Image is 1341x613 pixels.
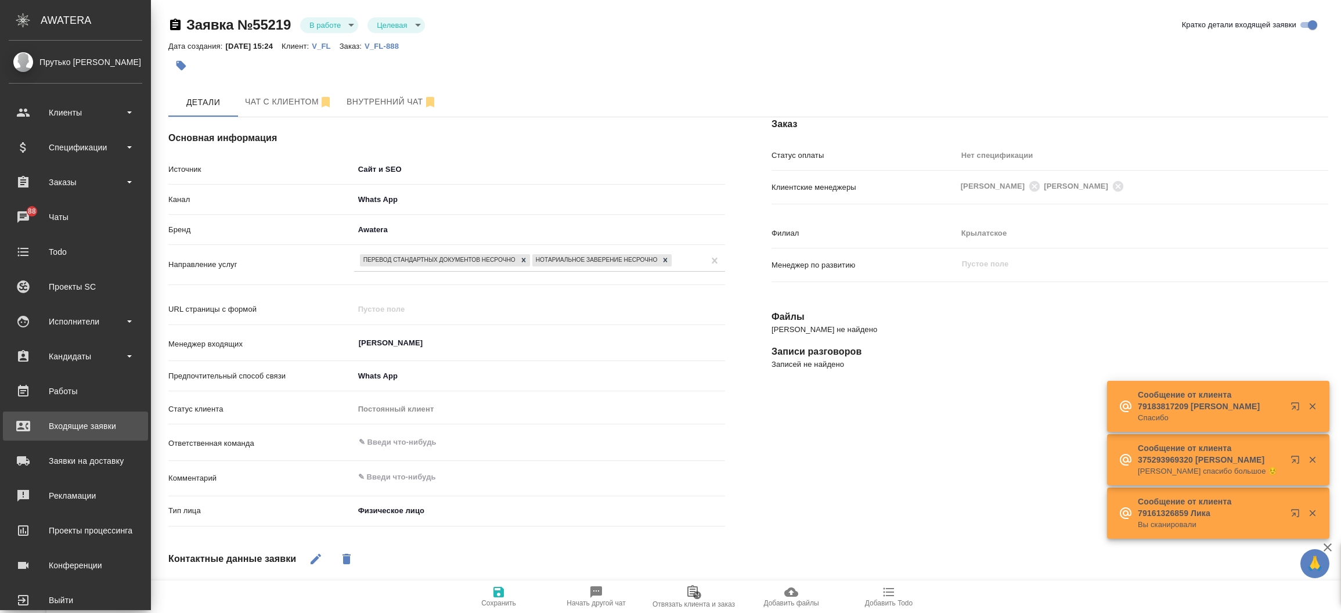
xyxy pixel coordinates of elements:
[1300,401,1324,412] button: Закрыть
[772,324,1328,336] p: [PERSON_NAME] не найдено
[300,17,358,33] div: В работе
[354,301,725,318] input: Пустое поле
[168,338,354,350] p: Менеджер входящих
[957,223,1328,243] div: Крылатское
[9,348,142,365] div: Кандидаты
[719,342,721,344] button: Open
[354,366,725,386] div: Whats App
[365,42,408,51] p: V_FL-888
[840,580,938,613] button: Добавить Todo
[1284,502,1311,529] button: Открыть в новой вкладке
[168,259,354,271] p: Направление услуг
[354,220,725,240] div: Awatera
[1182,19,1296,31] span: Кратко детали входящей заявки
[1138,412,1283,424] p: Спасибо
[302,545,330,573] button: Редактировать
[9,56,142,68] div: Прутько [PERSON_NAME]
[9,522,142,539] div: Проекты процессинга
[3,481,148,510] a: Рекламации
[168,224,354,236] p: Бренд
[354,160,725,179] div: Сайт и SEO
[763,599,819,607] span: Добавить файлы
[423,95,437,109] svg: Отписаться
[340,42,365,51] p: Заказ:
[742,580,840,613] button: Добавить файлы
[9,278,142,295] div: Проекты SC
[168,552,296,566] h4: Контактные данные заявки
[3,272,148,301] a: Проекты SC
[772,310,1328,324] h4: Файлы
[333,545,361,573] button: Удалить
[653,600,735,608] span: Отвязать клиента и заказ
[3,551,148,580] a: Конференции
[9,487,142,504] div: Рекламации
[319,95,333,109] svg: Отписаться
[719,441,721,443] button: Open
[3,516,148,545] a: Проекты процессинга
[168,42,225,51] p: Дата создания:
[772,359,1328,370] p: Записей не найдено
[282,42,312,51] p: Клиент:
[186,17,291,33] a: Заявка №55219
[1138,519,1283,531] p: Вы сканировали
[358,435,683,449] input: ✎ Введи что-нибудь
[168,164,354,175] p: Источник
[865,599,913,607] span: Добавить Todo
[3,203,148,232] a: 88Чаты
[365,41,408,51] a: V_FL-888
[225,42,282,51] p: [DATE] 15:24
[168,473,354,484] p: Комментарий
[9,104,142,121] div: Клиенты
[354,190,725,210] div: Whats App
[168,53,194,78] button: Добавить тэг
[961,257,1301,271] input: Пустое поле
[1138,466,1283,477] p: [PERSON_NAME] спасибо большое ☺️
[9,592,142,609] div: Выйти
[1300,508,1324,518] button: Закрыть
[168,304,354,315] p: URL страницы с формой
[9,243,142,261] div: Todo
[9,557,142,574] div: Конференции
[175,95,231,110] span: Детали
[3,237,148,266] a: Todo
[238,88,340,117] button: 79851670383 (Фарид) - (undefined)
[168,370,354,382] p: Предпочтительный способ связи
[3,377,148,406] a: Работы
[9,139,142,156] div: Спецификации
[3,446,148,475] a: Заявки на доставку
[9,383,142,400] div: Работы
[450,580,547,613] button: Сохранить
[772,345,1328,359] h4: Записи разговоров
[3,412,148,441] a: Входящие заявки
[9,417,142,435] div: Входящие заявки
[9,208,142,226] div: Чаты
[168,131,725,145] h4: Основная информация
[1284,448,1311,476] button: Открыть в новой вкладке
[168,438,354,449] p: Ответственная команда
[168,18,182,32] button: Скопировать ссылку
[9,452,142,470] div: Заявки на доставку
[168,403,354,415] p: Статус клиента
[1138,496,1283,519] p: Сообщение от клиента 79161326859 Лика
[373,20,410,30] button: Целевая
[306,20,344,30] button: В работе
[772,259,957,271] p: Менеджер по развитию
[481,599,516,607] span: Сохранить
[547,580,645,613] button: Начать другой чат
[347,95,437,109] span: Внутренний чат
[360,254,517,266] div: Перевод стандартных документов несрочно
[367,17,424,33] div: В работе
[168,194,354,205] p: Канал
[532,254,659,266] div: Нотариальное заверение несрочно
[1138,389,1283,412] p: Сообщение от клиента 79183817209 [PERSON_NAME]
[9,313,142,330] div: Исполнители
[567,599,625,607] span: Начать другой чат
[772,150,957,161] p: Статус оплаты
[168,505,354,517] p: Тип лица
[9,174,142,191] div: Заказы
[645,580,742,613] button: Отвязать клиента и заказ
[354,399,725,419] div: Постоянный клиент
[772,182,957,193] p: Клиентские менеджеры
[354,501,601,521] div: Физическое лицо
[772,228,957,239] p: Филиал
